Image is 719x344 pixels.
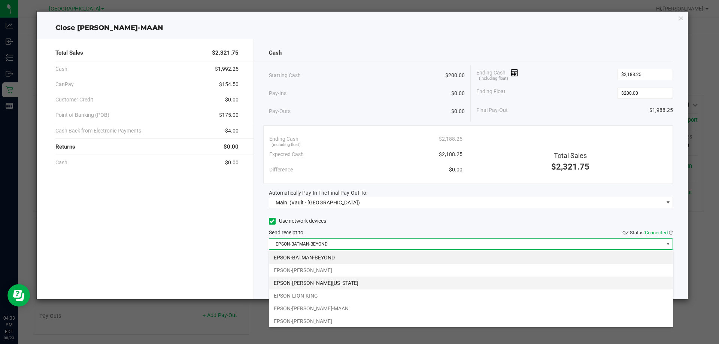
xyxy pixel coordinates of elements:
span: Cash [269,49,282,57]
span: $2,321.75 [551,162,589,171]
span: Pay-Ins [269,89,286,97]
span: Customer Credit [55,96,93,104]
span: Total Sales [554,152,587,159]
span: (Vault - [GEOGRAPHIC_DATA]) [289,200,360,206]
span: CanPay [55,80,74,88]
span: Cash [55,159,67,167]
span: (including float) [479,76,508,82]
span: QZ Status: [622,230,673,235]
span: -$4.00 [224,127,239,135]
span: Final Pay-Out [476,106,508,114]
span: $200.00 [445,71,465,79]
span: Point of Banking (POB) [55,111,109,119]
span: $0.00 [449,166,462,174]
span: Automatically Pay-In The Final Pay-Out To: [269,190,367,196]
span: EPSON-BATMAN-BEYOND [269,239,664,249]
span: $154.50 [219,80,239,88]
span: Main [276,200,287,206]
span: $1,988.25 [649,106,673,114]
span: $0.00 [225,96,239,104]
li: EPSON-[PERSON_NAME] [269,264,673,277]
span: Cash Back from Electronic Payments [55,127,141,135]
span: (including float) [271,142,301,148]
span: $2,321.75 [212,49,239,57]
span: $0.00 [224,143,239,151]
span: $0.00 [451,107,465,115]
span: $0.00 [225,159,239,167]
span: Connected [645,230,668,235]
span: Pay-Outs [269,107,291,115]
label: Use network devices [269,217,326,225]
span: $175.00 [219,111,239,119]
span: Total Sales [55,49,83,57]
iframe: Resource center [7,284,30,307]
span: $2,188.25 [439,150,462,158]
li: EPSON-LION-KING [269,289,673,302]
span: $2,188.25 [439,135,462,143]
span: Ending Float [476,88,506,99]
span: Difference [269,166,293,174]
li: EPSON-[PERSON_NAME] [269,315,673,328]
li: EPSON-BATMAN-BEYOND [269,251,673,264]
li: EPSON-[PERSON_NAME]-MAAN [269,302,673,315]
span: Cash [55,65,67,73]
span: $0.00 [451,89,465,97]
span: $1,992.25 [215,65,239,73]
span: Ending Cash [476,69,518,80]
span: Expected Cash [269,150,304,158]
span: Ending Cash [269,135,298,143]
li: EPSON-[PERSON_NAME][US_STATE] [269,277,673,289]
span: Starting Cash [269,71,301,79]
div: Close [PERSON_NAME]-MAAN [37,23,688,33]
div: Returns [55,139,239,155]
span: Send receipt to: [269,229,304,235]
